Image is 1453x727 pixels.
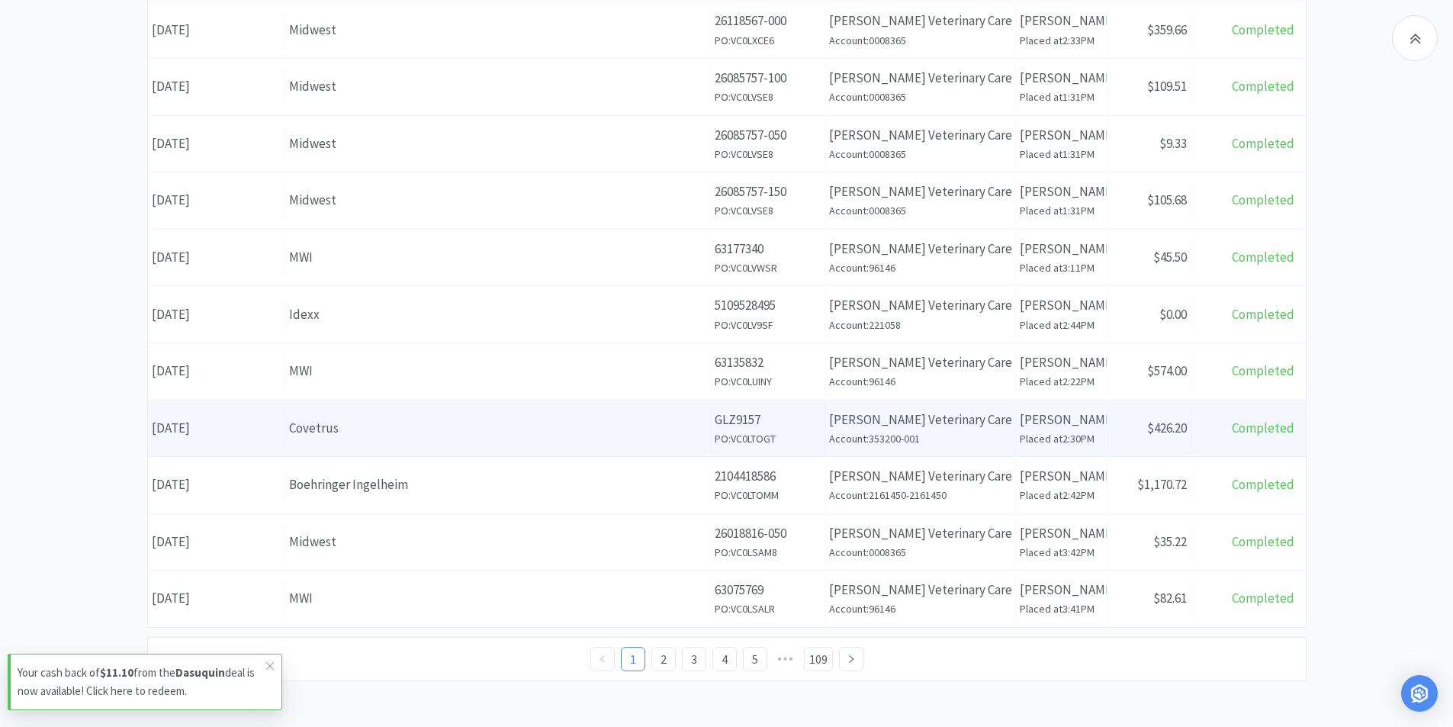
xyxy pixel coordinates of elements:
[100,665,133,680] strong: $11.10
[1020,466,1103,487] p: [PERSON_NAME]
[715,146,821,162] h6: PO: VC0LVSE8
[715,600,821,617] h6: PO: VC0LSALR
[715,295,821,316] p: 5109528495
[829,410,1011,430] p: [PERSON_NAME] Veterinary Care
[175,665,225,680] strong: Dasuquin
[289,361,706,381] div: MWI
[829,352,1011,373] p: [PERSON_NAME] Veterinary Care
[289,133,706,154] div: Midwest
[1020,352,1103,373] p: [PERSON_NAME]
[1020,202,1103,219] h6: Placed at 1:31PM
[743,647,767,671] li: 5
[1020,146,1103,162] h6: Placed at 1:31PM
[829,430,1011,447] h6: Account: 353200-001
[651,647,676,671] li: 2
[148,579,285,618] div: [DATE]
[1232,21,1294,38] span: Completed
[1020,523,1103,544] p: [PERSON_NAME]
[1232,306,1294,323] span: Completed
[1153,590,1187,606] span: $82.61
[715,182,821,202] p: 26085757-150
[829,88,1011,105] h6: Account: 0008365
[148,295,285,334] div: [DATE]
[715,202,821,219] h6: PO: VC0LVSE8
[715,11,821,31] p: 26118567-000
[829,487,1011,503] h6: Account: 2161450-2161450
[829,295,1011,316] p: [PERSON_NAME] Veterinary Care
[829,523,1011,544] p: [PERSON_NAME] Veterinary Care
[148,67,285,106] div: [DATE]
[829,373,1011,390] h6: Account: 96146
[715,523,821,544] p: 26018816-050
[1147,78,1187,95] span: $109.51
[712,647,737,671] li: 4
[829,146,1011,162] h6: Account: 0008365
[148,465,285,504] div: [DATE]
[289,247,706,268] div: MWI
[1232,191,1294,208] span: Completed
[1153,249,1187,265] span: $45.50
[715,430,821,447] h6: PO: VC0LTOGT
[1232,476,1294,493] span: Completed
[715,317,821,333] h6: PO: VC0LV9SF
[715,352,821,373] p: 63135832
[1232,78,1294,95] span: Completed
[804,647,833,671] li: 109
[715,88,821,105] h6: PO: VC0LVSE8
[1232,533,1294,550] span: Completed
[773,647,798,671] span: •••
[1020,11,1103,31] p: [PERSON_NAME]
[1232,420,1294,436] span: Completed
[1153,533,1187,550] span: $35.22
[744,648,767,671] a: 5
[847,655,856,664] i: icon: right
[148,238,285,277] div: [DATE]
[1020,239,1103,259] p: [PERSON_NAME]
[1020,487,1103,503] h6: Placed at 2:42PM
[1020,88,1103,105] h6: Placed at 1:31PM
[1020,580,1103,600] p: [PERSON_NAME]
[715,580,821,600] p: 63075769
[829,32,1011,49] h6: Account: 0008365
[1159,306,1187,323] span: $0.00
[715,125,821,146] p: 26085757-050
[148,181,285,220] div: [DATE]
[1020,182,1103,202] p: [PERSON_NAME]
[148,523,285,561] div: [DATE]
[289,190,706,211] div: Midwest
[621,647,645,671] li: 1
[1020,600,1103,617] h6: Placed at 3:41PM
[590,647,615,671] li: Previous Page
[652,648,675,671] a: 2
[1159,135,1187,152] span: $9.33
[715,259,821,276] h6: PO: VC0LVWSR
[1232,249,1294,265] span: Completed
[289,532,706,552] div: Midwest
[839,647,863,671] li: Next Page
[829,600,1011,617] h6: Account: 96146
[1020,430,1103,447] h6: Placed at 2:30PM
[1020,373,1103,390] h6: Placed at 2:22PM
[773,647,798,671] li: Next 5 Pages
[715,410,821,430] p: GLZ9157
[829,317,1011,333] h6: Account: 221058
[715,466,821,487] p: 2104418586
[148,409,285,448] div: [DATE]
[1020,295,1103,316] p: [PERSON_NAME]
[289,20,706,40] div: Midwest
[289,418,706,439] div: Covetrus
[829,466,1011,487] p: [PERSON_NAME] Veterinary Care
[1020,410,1103,430] p: [PERSON_NAME]
[289,588,706,609] div: MWI
[715,373,821,390] h6: PO: VC0LUINY
[1147,420,1187,436] span: $426.20
[829,125,1011,146] p: [PERSON_NAME] Veterinary Care
[289,76,706,97] div: Midwest
[1232,590,1294,606] span: Completed
[713,648,736,671] a: 4
[1020,68,1103,88] p: [PERSON_NAME]
[805,648,832,671] a: 109
[829,259,1011,276] h6: Account: 96146
[289,304,706,325] div: Idexx
[715,544,821,561] h6: PO: VC0LSAM8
